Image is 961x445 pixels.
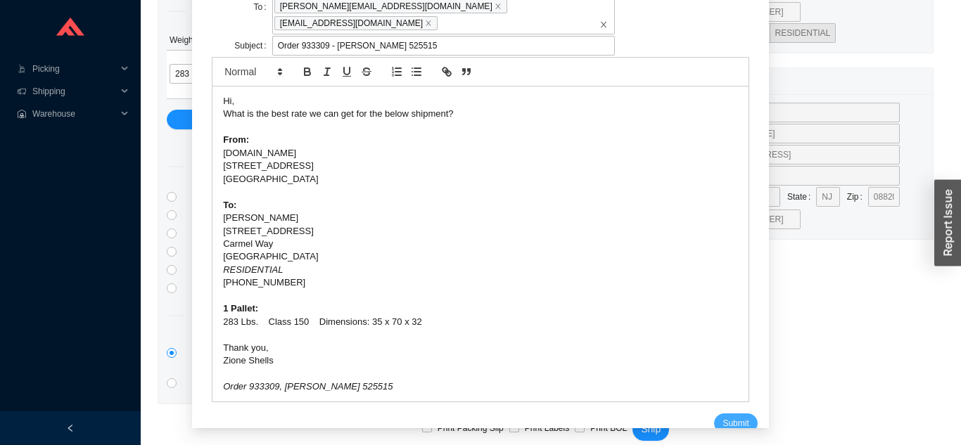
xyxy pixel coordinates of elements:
div: Hi, [223,95,738,108]
em: Order 933309, [PERSON_NAME] 525515 [223,381,393,392]
div: [PHONE_NUMBER] [223,276,738,289]
button: Add Pallet [167,110,595,129]
div: What is the best rate we can get for the below shipment? [223,108,738,120]
span: Ship [641,421,661,437]
span: Other Services [184,307,269,323]
span: Warehouse [32,103,117,125]
span: close [495,3,502,10]
span: Print BOL [585,421,632,435]
button: Submit [714,413,757,433]
span: close [425,20,432,27]
span: RESIDENTIAL [775,28,831,38]
span: left [66,424,75,432]
strong: To: [223,200,236,210]
div: Carmel Way [223,238,738,250]
div: [DOMAIN_NAME] [223,147,738,160]
th: Weight [167,30,251,51]
span: Picking [32,58,117,80]
label: State [787,187,816,207]
div: Zione Shells [223,354,738,367]
strong: From: [223,134,249,145]
div: [STREET_ADDRESS] [223,160,738,172]
div: [PERSON_NAME] [223,212,738,224]
div: Return Address [628,68,924,94]
em: RESIDENTIAL [223,264,283,275]
span: Shipping [32,80,117,103]
div: Thank you, [223,342,738,354]
input: [PERSON_NAME][EMAIL_ADDRESS][DOMAIN_NAME]close[EMAIL_ADDRESS][DOMAIN_NAME]closeclose [440,15,450,31]
div: [GEOGRAPHIC_DATA] [223,173,738,186]
span: [EMAIL_ADDRESS][DOMAIN_NAME] [274,16,438,30]
label: Zip [847,187,868,207]
div: [GEOGRAPHIC_DATA] [223,250,738,263]
span: Pallets [186,3,235,19]
span: Print Packing Slip [432,421,509,435]
span: close [599,20,608,29]
strong: 1 Pallet: [223,303,258,314]
span: Direct Services [184,158,269,174]
span: Submit [723,416,749,430]
span: Print Labels [519,421,575,435]
div: 283 Lbs. Class 150 Dimensions: 35 x 70 x 32 [223,316,738,328]
label: Subject [234,36,272,56]
div: [STREET_ADDRESS] [223,225,738,238]
button: Ship [632,418,669,441]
